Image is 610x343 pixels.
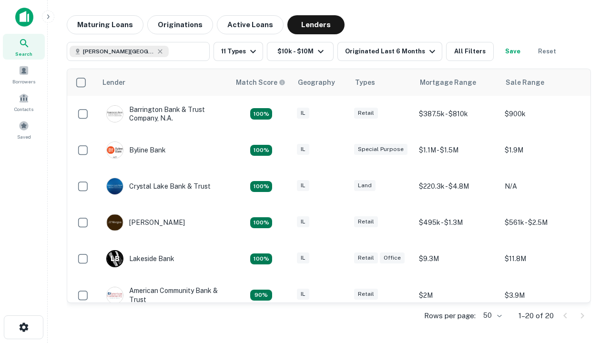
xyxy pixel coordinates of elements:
[355,77,375,88] div: Types
[267,42,334,61] button: $10k - $10M
[354,108,378,119] div: Retail
[337,42,442,61] button: Originated Last 6 Months
[97,69,230,96] th: Lender
[500,241,586,277] td: $11.8M
[14,105,33,113] span: Contacts
[111,254,119,264] p: L B
[250,108,272,120] div: Matching Properties: 3, hasApolloMatch: undefined
[297,289,309,300] div: IL
[298,77,335,88] div: Geography
[500,277,586,313] td: $3.9M
[3,34,45,60] a: Search
[106,286,221,303] div: American Community Bank & Trust
[102,77,125,88] div: Lender
[345,46,438,57] div: Originated Last 6 Months
[532,42,562,61] button: Reset
[500,69,586,96] th: Sale Range
[500,168,586,204] td: N/A
[500,204,586,241] td: $561k - $2.5M
[297,108,309,119] div: IL
[414,204,500,241] td: $495k - $1.3M
[500,96,586,132] td: $900k
[106,214,185,231] div: [PERSON_NAME]
[83,47,154,56] span: [PERSON_NAME][GEOGRAPHIC_DATA], [GEOGRAPHIC_DATA]
[479,309,503,323] div: 50
[3,117,45,142] a: Saved
[236,77,284,88] h6: Match Score
[414,96,500,132] td: $387.5k - $810k
[354,216,378,227] div: Retail
[500,132,586,168] td: $1.9M
[67,15,143,34] button: Maturing Loans
[107,178,123,194] img: picture
[506,77,544,88] div: Sale Range
[297,216,309,227] div: IL
[414,277,500,313] td: $2M
[106,178,211,195] div: Crystal Lake Bank & Trust
[107,287,123,303] img: picture
[349,69,414,96] th: Types
[106,141,166,159] div: Byline Bank
[250,253,272,265] div: Matching Properties: 3, hasApolloMatch: undefined
[292,69,349,96] th: Geography
[446,42,494,61] button: All Filters
[562,267,610,313] iframe: Chat Widget
[147,15,213,34] button: Originations
[213,42,263,61] button: 11 Types
[217,15,284,34] button: Active Loans
[414,168,500,204] td: $220.3k - $4.8M
[297,180,309,191] div: IL
[414,241,500,277] td: $9.3M
[250,145,272,156] div: Matching Properties: 3, hasApolloMatch: undefined
[354,252,378,263] div: Retail
[250,181,272,192] div: Matching Properties: 4, hasApolloMatch: undefined
[3,61,45,87] a: Borrowers
[287,15,345,34] button: Lenders
[230,69,292,96] th: Capitalize uses an advanced AI algorithm to match your search with the best lender. The match sco...
[414,132,500,168] td: $1.1M - $1.5M
[106,250,174,267] div: Lakeside Bank
[297,252,309,263] div: IL
[107,142,123,158] img: picture
[15,8,33,27] img: capitalize-icon.png
[414,69,500,96] th: Mortgage Range
[354,144,407,155] div: Special Purpose
[107,214,123,231] img: picture
[498,42,528,61] button: Save your search to get updates of matches that match your search criteria.
[420,77,476,88] div: Mortgage Range
[106,105,221,122] div: Barrington Bank & Trust Company, N.a.
[250,290,272,301] div: Matching Properties: 2, hasApolloMatch: undefined
[236,77,285,88] div: Capitalize uses an advanced AI algorithm to match your search with the best lender. The match sco...
[297,144,309,155] div: IL
[250,217,272,229] div: Matching Properties: 3, hasApolloMatch: undefined
[354,289,378,300] div: Retail
[3,89,45,115] a: Contacts
[518,310,554,322] p: 1–20 of 20
[15,50,32,58] span: Search
[107,106,123,122] img: picture
[12,78,35,85] span: Borrowers
[424,310,476,322] p: Rows per page:
[380,252,405,263] div: Office
[17,133,31,141] span: Saved
[354,180,376,191] div: Land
